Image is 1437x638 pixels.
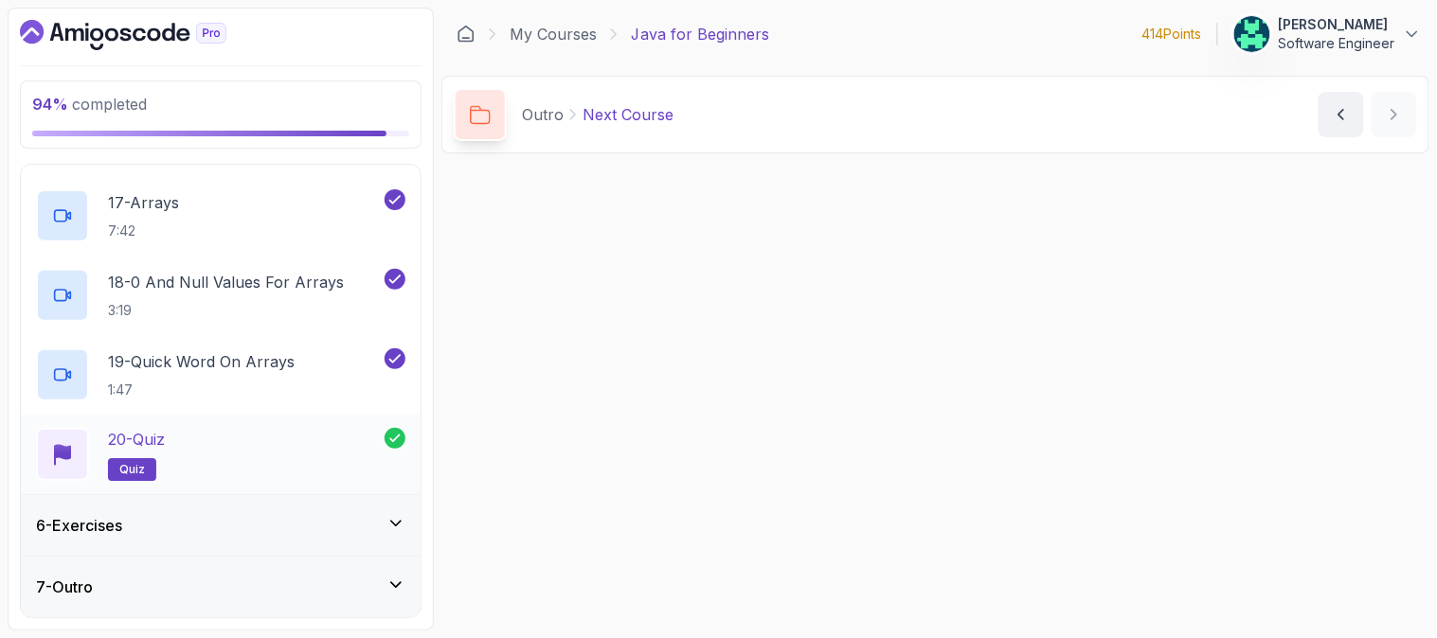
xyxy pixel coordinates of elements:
button: previous content [1319,92,1364,137]
a: Dashboard [20,20,270,50]
p: 7:42 [108,222,179,240]
p: 1:47 [108,381,295,399]
p: [PERSON_NAME] [1279,15,1395,34]
p: 19 - Quick Word On Arrays [108,350,295,373]
button: 19-Quick Word On Arrays1:47 [36,348,405,401]
h3: 7 - Outro [36,576,93,598]
button: 20-Quizquiz [36,428,405,481]
a: My Courses [510,23,597,45]
p: 18 - 0 And Null Values For Arrays [108,271,344,293]
button: 17-Arrays7:42 [36,189,405,242]
h3: 6 - Exercises [36,514,122,537]
img: user profile image [1234,16,1270,52]
span: 94 % [32,95,68,114]
p: 3:19 [108,301,344,320]
a: Dashboard [457,25,476,44]
p: Java for Beginners [631,23,769,45]
p: 414 Points [1142,25,1202,44]
span: quiz [119,462,145,477]
button: 7-Outro [21,557,421,617]
p: 17 - Arrays [108,191,179,214]
button: 18-0 And Null Values For Arrays3:19 [36,269,405,322]
p: Outro [522,103,564,126]
button: user profile image[PERSON_NAME]Software Engineer [1233,15,1422,53]
p: 20 - Quiz [108,428,165,451]
button: next content [1372,92,1417,137]
p: Next Course [583,103,674,126]
button: 6-Exercises [21,495,421,556]
p: Software Engineer [1279,34,1395,53]
span: completed [32,95,147,114]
